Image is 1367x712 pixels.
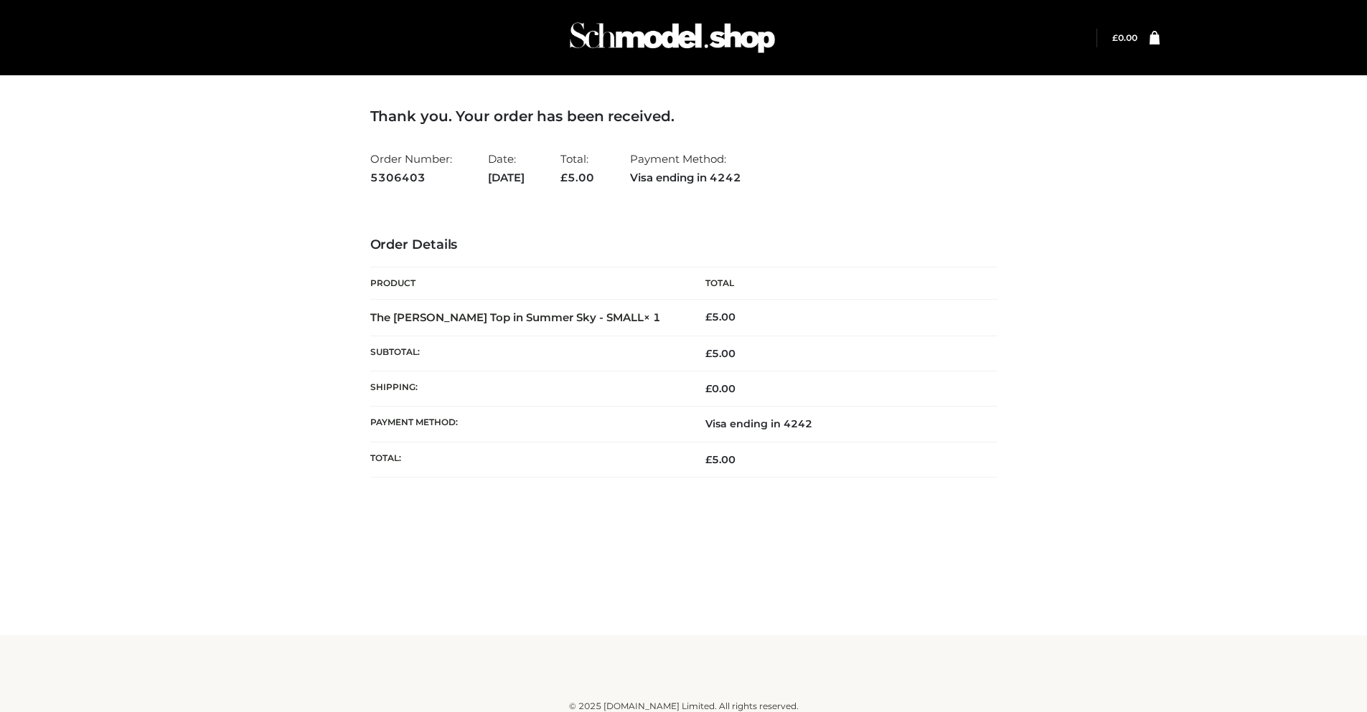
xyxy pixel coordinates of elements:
[644,310,661,324] strong: × 1
[1112,32,1137,43] a: £0.00
[565,9,780,66] img: Schmodel Admin 964
[560,171,568,184] span: £
[705,310,736,323] bdi: 5.00
[684,267,997,300] th: Total
[630,146,741,190] li: Payment Method:
[370,267,684,300] th: Product
[370,168,452,187] strong: 5306403
[488,168,525,187] strong: [DATE]
[370,371,684,407] th: Shipping:
[560,146,594,190] li: Total:
[370,407,684,442] th: Payment method:
[560,171,594,184] span: 5.00
[705,347,712,360] span: £
[370,146,452,190] li: Order Number:
[705,310,712,323] span: £
[370,310,661,324] strong: The [PERSON_NAME] Top in Summer Sky - SMALL
[684,407,997,442] td: Visa ending in 4242
[370,237,997,253] h3: Order Details
[705,382,712,395] span: £
[705,453,712,466] span: £
[1112,32,1137,43] bdi: 0.00
[370,442,684,477] th: Total:
[488,146,525,190] li: Date:
[370,108,997,125] h3: Thank you. Your order has been received.
[705,453,736,466] span: 5.00
[630,168,741,187] strong: Visa ending in 4242
[705,347,736,360] span: 5.00
[705,382,736,395] bdi: 0.00
[1112,32,1118,43] span: £
[370,336,684,371] th: Subtotal:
